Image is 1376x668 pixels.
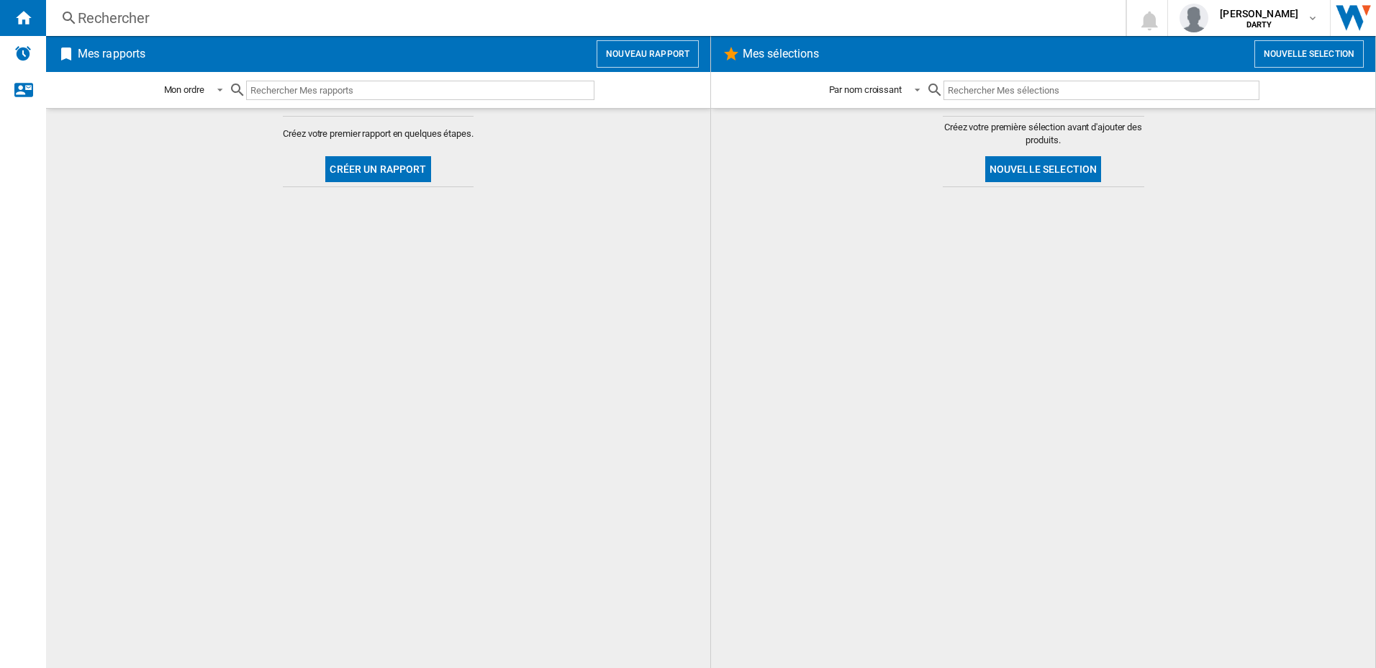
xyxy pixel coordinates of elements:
[943,81,1259,100] input: Rechercher Mes sélections
[1254,40,1364,68] button: Nouvelle selection
[985,156,1102,182] button: Nouvelle selection
[164,84,204,95] div: Mon ordre
[740,40,822,68] h2: Mes sélections
[1220,6,1298,21] span: [PERSON_NAME]
[283,127,473,140] span: Créez votre premier rapport en quelques étapes.
[1180,4,1208,32] img: profile.jpg
[14,45,32,62] img: alerts-logo.svg
[943,121,1144,147] span: Créez votre première sélection avant d'ajouter des produits.
[597,40,699,68] button: Nouveau rapport
[246,81,594,100] input: Rechercher Mes rapports
[829,84,902,95] div: Par nom croissant
[75,40,148,68] h2: Mes rapports
[325,156,430,182] button: Créer un rapport
[1246,20,1272,30] b: DARTY
[78,8,1088,28] div: Rechercher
